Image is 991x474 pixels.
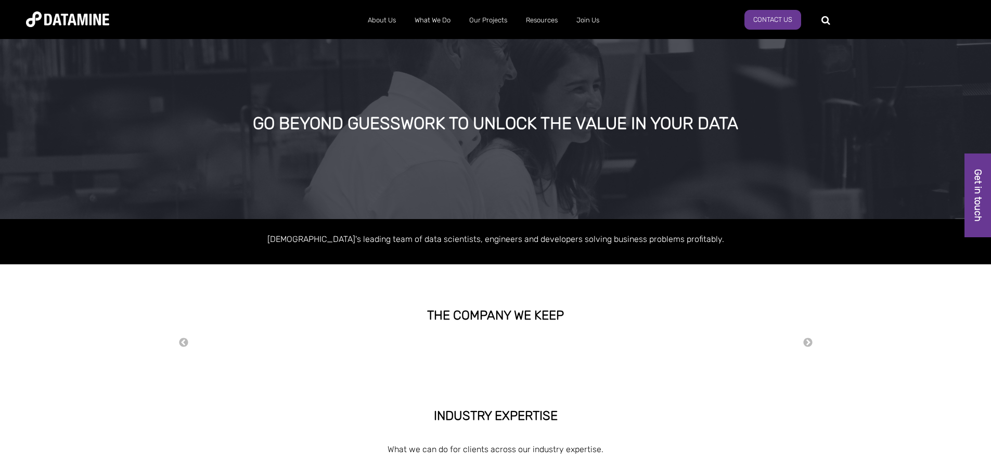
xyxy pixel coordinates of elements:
a: Resources [517,7,567,34]
a: Our Projects [460,7,517,34]
div: GO BEYOND GUESSWORK TO UNLOCK THE VALUE IN YOUR DATA [112,114,879,133]
a: What We Do [405,7,460,34]
strong: THE COMPANY WE KEEP [427,308,564,323]
button: Next [803,337,813,349]
a: Contact Us [744,10,801,30]
p: [DEMOGRAPHIC_DATA]'s leading team of data scientists, engineers and developers solving business p... [199,232,792,246]
a: Join Us [567,7,609,34]
a: About Us [358,7,405,34]
button: Previous [178,337,189,349]
a: Get in touch [964,153,991,237]
strong: INDUSTRY EXPERTISE [434,408,558,423]
span: What we can do for clients across our industry expertise. [388,444,603,454]
img: Datamine [26,11,109,27]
